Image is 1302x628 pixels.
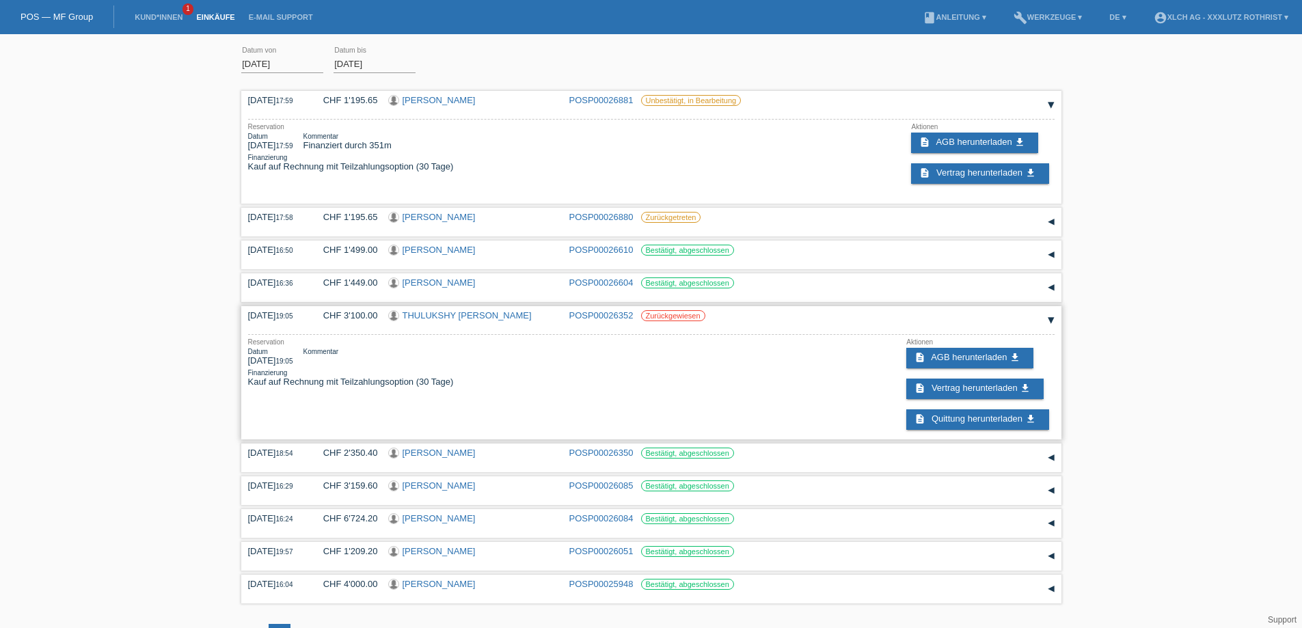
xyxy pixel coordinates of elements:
i: get_app [1020,383,1031,394]
div: [DATE] [248,546,303,556]
div: Reservation [248,338,454,346]
div: CHF 2'350.40 [313,448,378,458]
label: Zurückgewiesen [641,310,705,321]
a: DE ▾ [1102,13,1133,21]
span: AGB herunterladen [936,137,1012,147]
div: Aktionen [911,123,1054,131]
label: Bestätigt, abgeschlossen [641,480,734,491]
div: CHF 1'499.00 [313,245,378,255]
a: POSP00026881 [569,95,634,105]
div: Finanziert durch 351m [303,133,391,150]
span: 1 [182,3,193,15]
div: auf-/zuklappen [1041,310,1061,331]
div: [DATE] [248,348,293,366]
a: THULUKSHY [PERSON_NAME] [403,310,532,320]
a: [PERSON_NAME] [403,277,476,288]
div: Finanzierung [248,369,454,377]
div: Kommentar [303,348,338,355]
i: get_app [1009,352,1020,363]
a: E-Mail Support [242,13,320,21]
i: get_app [1014,137,1025,148]
div: auf-/zuklappen [1041,480,1061,501]
div: CHF 3'159.60 [313,480,378,491]
div: Datum [248,133,293,140]
span: 16:24 [275,515,293,523]
div: [DATE] [248,513,303,523]
a: [PERSON_NAME] [403,245,476,255]
div: auf-/zuklappen [1041,448,1061,468]
i: book [923,11,936,25]
a: bookAnleitung ▾ [916,13,993,21]
div: [DATE] [248,448,303,458]
label: Bestätigt, abgeschlossen [641,513,734,524]
label: Unbestätigt, in Bearbeitung [641,95,742,106]
a: [PERSON_NAME] [403,579,476,589]
label: Bestätigt, abgeschlossen [641,579,734,590]
div: Datum [248,348,293,355]
i: build [1014,11,1027,25]
a: [PERSON_NAME] [403,480,476,491]
a: POSP00026880 [569,212,634,222]
a: description AGB herunterladen get_app [911,133,1038,153]
span: 17:58 [275,214,293,221]
i: get_app [1025,413,1036,424]
div: Kauf auf Rechnung mit Teilzahlungsoption (30 Tage) [248,154,454,172]
div: auf-/zuklappen [1041,245,1061,265]
a: Support [1268,615,1297,625]
a: Einkäufe [189,13,241,21]
div: auf-/zuklappen [1041,95,1061,115]
a: [PERSON_NAME] [403,546,476,556]
span: 19:57 [275,548,293,556]
div: auf-/zuklappen [1041,546,1061,566]
span: 16:50 [275,247,293,254]
div: [DATE] [248,133,293,150]
span: 16:04 [275,581,293,588]
a: [PERSON_NAME] [403,448,476,458]
a: POSP00026084 [569,513,634,523]
span: Vertrag herunterladen [936,167,1022,178]
div: Finanzierung [248,154,454,161]
span: 17:59 [275,142,293,150]
div: CHF 1'449.00 [313,277,378,288]
a: description Vertrag herunterladen get_app [906,379,1044,399]
a: POSP00026085 [569,480,634,491]
a: POSP00026350 [569,448,634,458]
div: auf-/zuklappen [1041,579,1061,599]
a: POSP00026604 [569,277,634,288]
label: Bestätigt, abgeschlossen [641,245,734,256]
a: buildWerkzeuge ▾ [1007,13,1089,21]
div: [DATE] [248,245,303,255]
a: Kund*innen [128,13,189,21]
label: Bestätigt, abgeschlossen [641,546,734,557]
div: CHF 4'000.00 [313,579,378,589]
i: description [919,167,930,178]
span: 16:29 [275,482,293,490]
a: [PERSON_NAME] [403,95,476,105]
div: Aktionen [906,338,1054,346]
a: description Vertrag herunterladen get_app [911,163,1048,184]
div: Kommentar [303,133,391,140]
a: POSP00026352 [569,310,634,320]
div: [DATE] [248,212,303,222]
a: [PERSON_NAME] [403,513,476,523]
div: auf-/zuklappen [1041,513,1061,534]
label: Zurückgetreten [641,212,701,223]
div: [DATE] [248,579,303,589]
span: 19:05 [275,312,293,320]
span: AGB herunterladen [931,352,1007,362]
span: 19:05 [275,357,293,365]
label: Bestätigt, abgeschlossen [641,448,734,459]
i: get_app [1025,167,1036,178]
a: POS — MF Group [21,12,93,22]
div: auf-/zuklappen [1041,212,1061,232]
span: 17:59 [275,97,293,105]
div: Reservation [248,123,454,131]
div: Kauf auf Rechnung mit Teilzahlungsoption (30 Tage) [248,369,454,387]
div: CHF 1'195.65 [313,95,378,105]
label: Bestätigt, abgeschlossen [641,277,734,288]
span: 16:36 [275,279,293,287]
div: [DATE] [248,95,303,105]
a: [PERSON_NAME] [403,212,476,222]
i: description [914,352,925,363]
div: CHF 6'724.20 [313,513,378,523]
